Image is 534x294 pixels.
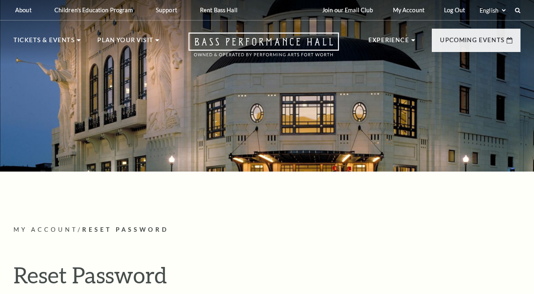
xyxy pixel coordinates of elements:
[440,35,505,50] p: Upcoming Events
[54,7,133,14] p: Children's Education Program
[368,35,409,50] p: Experience
[97,35,153,50] p: Plan Your Visit
[478,7,507,14] select: Select:
[13,35,75,50] p: Tickets & Events
[13,225,521,235] p: /
[156,7,177,14] p: Support
[13,226,78,233] span: My Account
[82,226,169,233] span: Reset Password
[200,7,238,14] p: Rent Bass Hall
[15,7,31,14] p: About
